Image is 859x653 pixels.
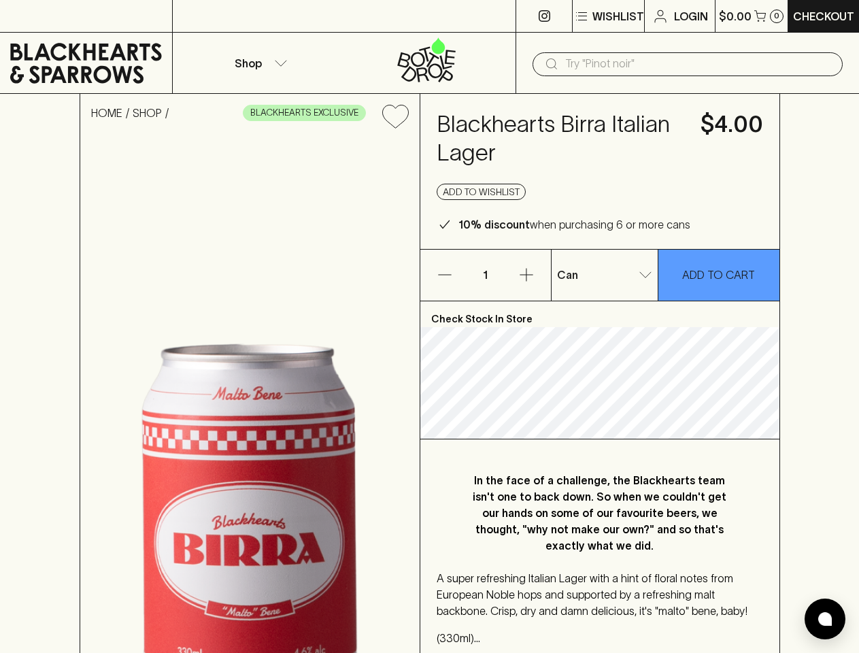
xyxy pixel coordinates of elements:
[437,184,526,200] button: Add to wishlist
[437,110,684,167] h4: Blackhearts Birra Italian Lager
[173,33,344,93] button: Shop
[91,107,122,119] a: HOME
[437,570,763,619] p: A super refreshing Italian Lager with a hint of floral notes from European Noble hops and support...
[682,267,755,283] p: ADD TO CART
[719,8,752,24] p: $0.00
[793,8,854,24] p: Checkout
[674,8,708,24] p: Login
[437,630,763,646] p: (330ml) 4.6% ABV
[133,107,162,119] a: SHOP
[235,55,262,71] p: Shop
[173,8,184,24] p: ⠀
[464,472,736,554] p: In the face of a challenge, the Blackhearts team isn't one to back down. So when we couldn't get ...
[701,110,763,139] h4: $4.00
[557,267,578,283] p: Can
[458,216,690,233] p: when purchasing 6 or more cans
[469,250,502,301] p: 1
[658,250,779,301] button: ADD TO CART
[377,99,414,134] button: Add to wishlist
[565,53,832,75] input: Try "Pinot noir"
[420,301,779,327] p: Check Stock In Store
[774,12,779,20] p: 0
[592,8,644,24] p: Wishlist
[458,218,530,231] b: 10% discount
[818,612,832,626] img: bubble-icon
[552,261,658,288] div: Can
[243,106,365,120] span: BLACKHEARTS EXCLUSIVE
